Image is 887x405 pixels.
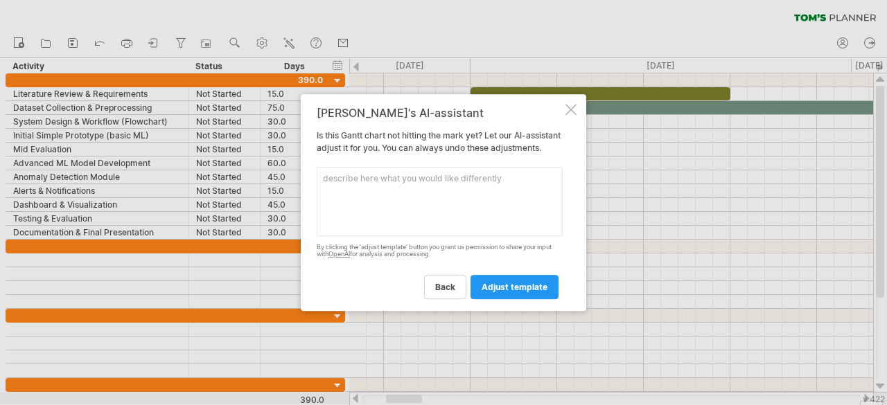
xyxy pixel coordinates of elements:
a: adjust template [471,275,559,299]
span: adjust template [482,282,547,292]
span: back [435,282,455,292]
div: [PERSON_NAME]'s AI-assistant [317,107,563,119]
div: By clicking the 'adjust template' button you grant us permission to share your input with for ana... [317,244,563,259]
div: Is this Gantt chart not hitting the mark yet? Let our AI-assistant adjust it for you. You can alw... [317,107,563,299]
a: OpenAI [328,251,350,258]
a: back [424,275,466,299]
